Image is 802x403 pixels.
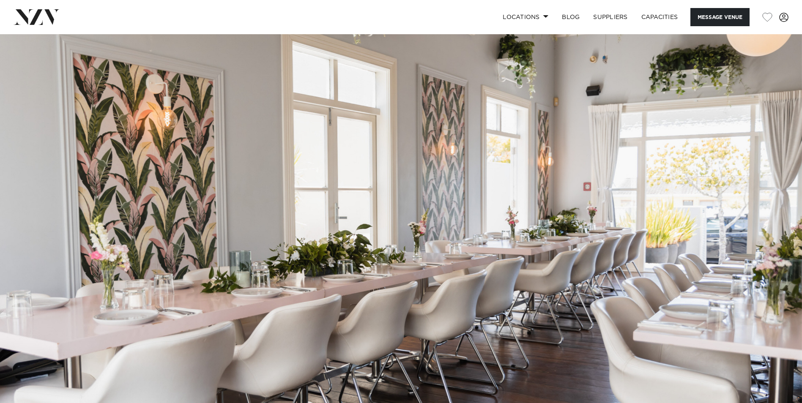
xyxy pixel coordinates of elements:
[14,9,60,25] img: nzv-logo.png
[555,8,586,26] a: BLOG
[496,8,555,26] a: Locations
[690,8,750,26] button: Message Venue
[635,8,685,26] a: Capacities
[586,8,634,26] a: SUPPLIERS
